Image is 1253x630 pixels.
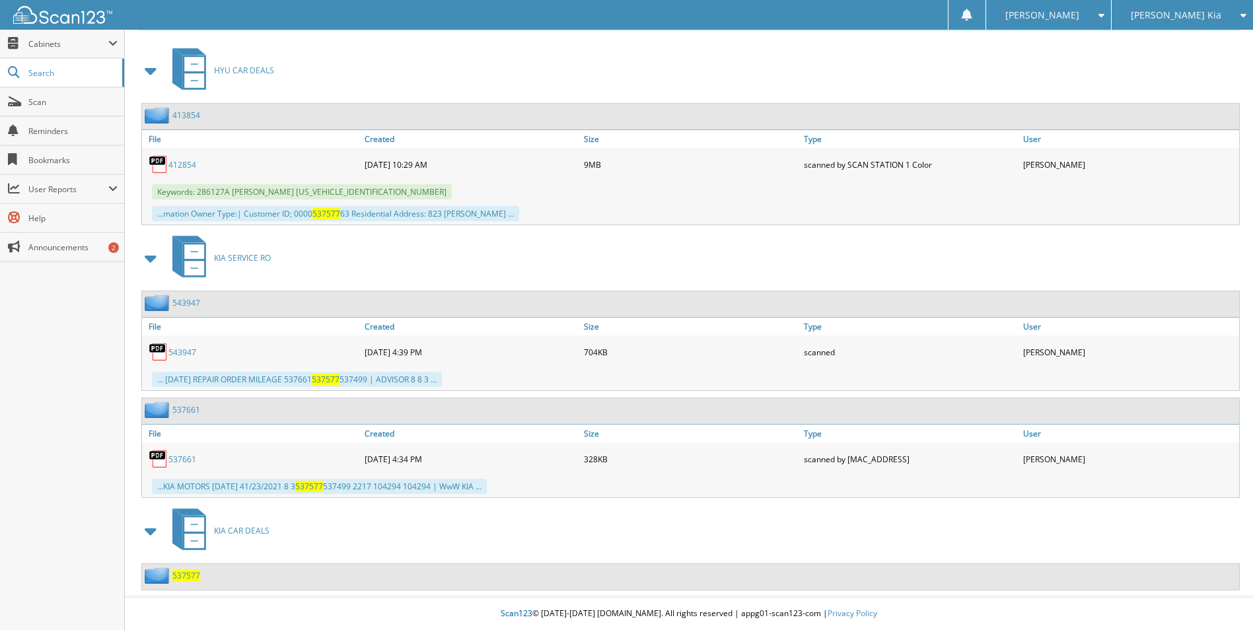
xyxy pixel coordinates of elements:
span: Keywords: 286127A [PERSON_NAME] [US_VEHICLE_IDENTIFICATION_NUMBER] [152,184,452,199]
div: [PERSON_NAME] [1020,446,1239,472]
a: Type [801,425,1020,442]
a: Privacy Policy [828,608,877,619]
a: 413854 [172,110,200,121]
span: [PERSON_NAME] [1005,11,1079,19]
a: Created [361,425,581,442]
a: Size [581,425,800,442]
img: PDF.png [149,155,168,174]
a: User [1020,425,1239,442]
img: folder2.png [145,402,172,418]
a: Size [581,130,800,148]
span: 537577 [312,208,340,219]
div: ... [DATE] REPAIR ORDER MILEAGE 537661 537499 | ADVISOR 8 8 3 ... [152,372,442,387]
div: [PERSON_NAME] [1020,339,1239,365]
a: Created [361,318,581,335]
span: Announcements [28,242,118,253]
div: [DATE] 4:39 PM [361,339,581,365]
span: Scan [28,96,118,108]
a: File [142,318,361,335]
span: User Reports [28,184,108,195]
a: KIA SERVICE RO [164,232,271,284]
a: 543947 [172,297,200,308]
a: File [142,130,361,148]
div: scanned by SCAN STATION 1 Color [801,151,1020,178]
div: 704KB [581,339,800,365]
div: 2 [108,242,119,253]
span: Scan123 [501,608,532,619]
a: KIA CAR DEALS [164,505,269,557]
div: scanned [801,339,1020,365]
span: Search [28,67,116,79]
a: 537661 [168,454,196,465]
a: User [1020,130,1239,148]
a: Size [581,318,800,335]
span: [PERSON_NAME] Kia [1131,11,1221,19]
a: Type [801,318,1020,335]
a: User [1020,318,1239,335]
a: Type [801,130,1020,148]
img: scan123-logo-white.svg [13,6,112,24]
span: Help [28,213,118,224]
div: scanned by [MAC_ADDRESS] [801,446,1020,472]
a: 412854 [168,159,196,170]
a: 543947 [168,347,196,358]
img: PDF.png [149,449,168,469]
a: 537577 [172,570,200,581]
img: folder2.png [145,295,172,311]
span: Bookmarks [28,155,118,166]
a: Created [361,130,581,148]
img: folder2.png [145,567,172,584]
a: 537661 [172,404,200,415]
span: HYU CAR DEALS [214,65,274,76]
a: HYU CAR DEALS [164,44,274,96]
div: ...mation Owner Type:| Customer ID; 0000 63 Residential Address: 823 [PERSON_NAME] ... [152,206,519,221]
span: 537577 [312,374,340,385]
div: 9MB [581,151,800,178]
span: Reminders [28,125,118,137]
img: folder2.png [145,107,172,123]
a: File [142,425,361,442]
span: KIA CAR DEALS [214,525,269,536]
span: KIA SERVICE RO [214,252,271,263]
div: ...KIA MOTORS [DATE] 41/23/2021 8 3 537499 2217 104294 104294 | WwW KIA ... [152,479,487,494]
div: 328KB [581,446,800,472]
span: 537577 [295,481,323,492]
div: [DATE] 10:29 AM [361,151,581,178]
span: Cabinets [28,38,108,50]
div: [DATE] 4:34 PM [361,446,581,472]
div: [PERSON_NAME] [1020,151,1239,178]
div: © [DATE]-[DATE] [DOMAIN_NAME]. All rights reserved | appg01-scan123-com | [125,598,1253,630]
img: PDF.png [149,342,168,362]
